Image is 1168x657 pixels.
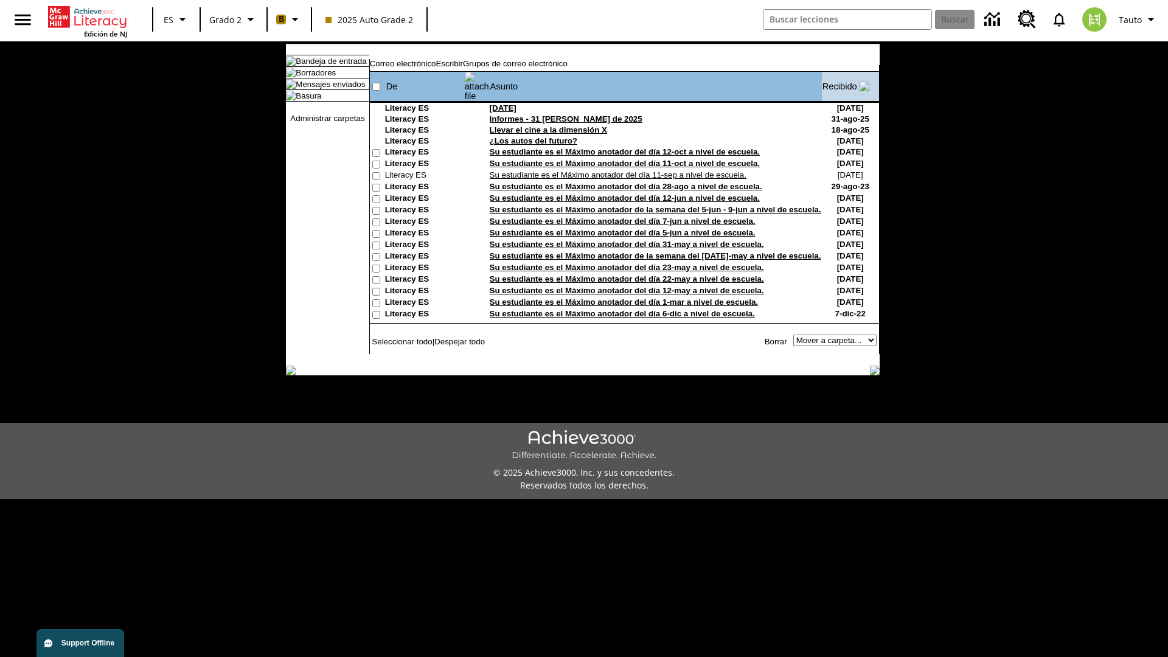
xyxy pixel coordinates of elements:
button: Perfil/Configuración [1114,9,1163,30]
td: Literacy ES [385,193,464,205]
img: attach file [465,72,489,101]
img: table_footer_right.gif [870,366,880,375]
a: Notificaciones [1043,4,1075,35]
nobr: [DATE] [837,159,864,168]
a: Su estudiante es el Máximo anotador del día 12-may a nivel de escuela. [490,286,764,295]
td: Literacy ES [385,136,464,147]
a: Borradores [296,68,336,77]
a: Correo electrónico [370,59,436,68]
td: Literacy ES [385,125,464,136]
nobr: [DATE] [837,103,864,113]
nobr: [DATE] [837,205,864,214]
td: Literacy ES [385,159,464,170]
a: Su estudiante es el Máximo anotador del día 12-oct a nivel de escuela. [490,147,760,156]
span: Support Offline [61,639,114,647]
a: Centro de información [977,3,1010,36]
td: Literacy ES [385,114,464,125]
button: Boost El color de la clase es anaranjado claro. Cambiar el color de la clase. [271,9,307,30]
nobr: [DATE] [837,136,864,145]
button: Support Offline [36,629,124,657]
span: ES [164,13,173,26]
a: Despejar todo [434,337,485,346]
nobr: 31-ago-25 [832,114,869,123]
nobr: [DATE] [837,274,864,283]
a: Llevar el cine a la dimensión X [490,125,607,134]
td: Literacy ES [385,182,464,193]
a: Basura [296,91,321,100]
a: Su estudiante es el Máximo anotador del día 12-jun a nivel de escuela. [490,193,760,203]
nobr: 7-dic-22 [835,309,866,318]
a: Recibido [822,82,857,91]
td: Literacy ES [385,228,464,240]
a: Informes - 31 [PERSON_NAME] de 2025 [490,114,642,123]
nobr: [DATE] [837,193,864,203]
button: Grado: Grado 2, Elige un grado [204,9,263,30]
img: arrow_down.gif [860,82,869,91]
td: Literacy ES [385,274,464,286]
a: Su estudiante es el Máximo anotador de la semana del 5-jun - 9-jun a nivel de escuela. [490,205,821,214]
span: Grado 2 [209,13,242,26]
img: folder_icon.gif [286,68,296,77]
a: Seleccionar todo [372,337,432,346]
nobr: [DATE] [837,263,864,272]
a: Su estudiante es el Máximo anotador del día 11-sep a nivel de escuela. [490,170,746,179]
input: Buscar campo [763,10,931,29]
img: folder_icon.gif [286,91,296,100]
td: Literacy ES [385,251,464,263]
td: Literacy ES [385,309,464,321]
td: Literacy ES [385,170,464,182]
button: Escoja un nuevo avatar [1075,4,1114,35]
td: Literacy ES [385,286,464,297]
nobr: 29-ago-23 [832,182,869,191]
a: Su estudiante es el Máximo anotador de la semana del [DATE]-may a nivel de escuela. [490,251,821,260]
a: Su estudiante es el Máximo anotador del día 23-may a nivel de escuela. [490,263,764,272]
img: avatar image [1082,7,1107,32]
a: Borrar [765,337,787,346]
a: [DATE] [490,103,516,113]
nobr: [DATE] [837,240,864,249]
a: Su estudiante es el Máximo anotador del día 1-mar a nivel de escuela. [490,297,758,307]
a: Mensajes enviados [296,80,365,89]
a: Su estudiante es el Máximo anotador del día 22-may a nivel de escuela. [490,274,764,283]
a: Asunto [490,82,518,91]
a: Su estudiante es el Máximo anotador del día 7-jun a nivel de escuela. [490,217,756,226]
a: Escribir [436,59,463,68]
td: Literacy ES [385,103,464,114]
span: 2025 Auto Grade 2 [325,13,413,26]
a: Su estudiante es el Máximo anotador del día 5-jun a nivel de escuela. [490,228,756,237]
img: Achieve3000 Differentiate Accelerate Achieve [512,430,656,461]
a: ¿Los autos del futuro? [490,136,577,145]
button: Lenguaje: ES, Selecciona un idioma [157,9,196,30]
img: folder_icon.gif [286,79,296,89]
nobr: [DATE] [838,170,863,179]
td: Literacy ES [385,297,464,309]
a: De [386,82,398,91]
nobr: [DATE] [837,297,864,307]
nobr: [DATE] [837,217,864,226]
a: Centro de recursos, Se abrirá en una pestaña nueva. [1010,3,1043,36]
button: Abrir el menú lateral [5,2,41,38]
td: Literacy ES [385,205,464,217]
span: Edición de NJ [84,29,127,38]
a: Su estudiante es el Máximo anotador del día 31-may a nivel de escuela. [490,240,764,249]
img: folder_icon_pick.gif [286,56,296,66]
nobr: [DATE] [837,286,864,295]
a: Grupos de correo electrónico [463,59,568,68]
span: B [279,12,284,27]
img: black_spacer.gif [369,354,880,355]
td: Literacy ES [385,263,464,274]
a: Su estudiante es el Máximo anotador del día 6-dic a nivel de escuela. [490,309,755,318]
td: Literacy ES [385,147,464,159]
td: Literacy ES [385,240,464,251]
nobr: [DATE] [837,147,864,156]
img: table_footer_left.gif [286,366,296,375]
nobr: [DATE] [837,228,864,237]
a: Su estudiante es el Máximo anotador del día 11-oct a nivel de escuela. [490,159,760,168]
nobr: 18-ago-25 [832,125,869,134]
nobr: [DATE] [837,251,864,260]
div: Portada [48,4,127,38]
a: Su estudiante es el Máximo anotador del día 28-ago a nivel de escuela. [490,182,762,191]
a: Bandeja de entrada [296,57,366,66]
td: Literacy ES [385,217,464,228]
a: Administrar carpetas [290,114,364,123]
